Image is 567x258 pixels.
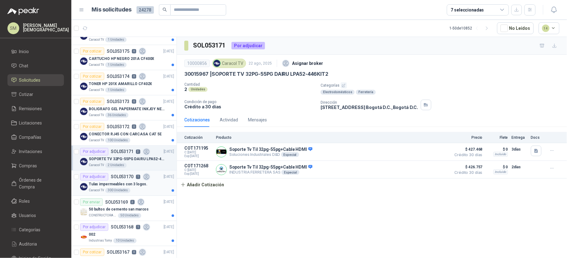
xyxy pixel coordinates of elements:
span: Auditoria [19,241,37,247]
p: Caracol TV [89,163,104,168]
div: Caracol TV [212,59,246,68]
a: Por cotizarSOL0531720[DATE] Company LogoCONECTOR RJ45 CON CARCASA CAT 5ECaracol TV100 Unidades [71,120,177,146]
p: SOL053169 [105,200,128,204]
p: Soluciones Industriales D&D [229,152,313,157]
p: Industrias Tomy [89,238,112,243]
p: [DATE] [164,99,174,105]
span: 24278 [137,6,154,14]
p: 0 [132,49,136,53]
p: $ 0 [486,146,508,153]
div: Por cotizar [80,123,104,130]
p: SOL053173 [107,99,129,104]
p: 0 [132,99,136,104]
p: [DATE] [164,74,174,79]
p: Entrega [512,135,527,140]
span: Órdenes de Compra [19,177,58,190]
p: [DATE] [164,199,174,205]
p: Condición de pago [184,100,316,104]
p: CONECTOR RJ45 CON CARCASA CAT 5E [89,131,162,137]
a: Inicio [7,46,64,57]
p: 0 [132,250,136,255]
p: 0 [132,74,136,79]
p: 50 bultos de cemento san marcos [89,207,149,213]
div: 1 Unidades [105,37,127,42]
div: Por adjudicar [80,173,108,181]
span: Chat [19,62,29,69]
p: Cantidad [184,82,316,87]
span: Usuarios [19,212,36,219]
p: SOL053170 [111,175,133,179]
p: 2 [136,150,140,154]
span: $ 427.468 [452,146,483,153]
div: Mensajes [248,116,267,123]
p: [PERSON_NAME] [DEMOGRAPHIC_DATA] [23,23,69,32]
p: 3 días [512,146,527,153]
a: Por enviarSOL0531692[DATE] Company Logo50 bultos de cemento san marcosCONSTRUCTORA GRUPO FIP50 Un... [71,196,177,221]
a: Órdenes de Compra [7,174,64,193]
img: Company Logo [80,83,88,90]
button: No Leídos [497,22,534,34]
div: Incluido [493,170,508,174]
p: SOL053168 [111,225,133,229]
p: SOPORTE TV 32PG-55PG DAIRU LPA52-446KIT2 [89,156,166,162]
a: Chat [7,60,64,72]
a: Categorías [7,224,64,236]
div: Unidades [188,87,208,92]
p: Tulas impermeables con 3 logos. [89,182,147,188]
div: SM [7,22,19,34]
div: 50 Unidades [118,213,141,218]
span: Remisiones [19,105,42,112]
div: 1 Unidades [105,62,127,67]
p: SOL053171 [111,150,133,154]
span: Compras [19,162,37,169]
p: Producto [216,135,448,140]
p: Dirección [321,100,418,105]
p: 2 días [512,163,527,171]
p: 2 [130,200,135,204]
img: Company Logo [80,208,88,216]
a: Por cotizarSOL0531740[DATE] Company LogoTONER HP 201X AMARILLO CF402XCaracol TV1 Unidades [71,70,177,95]
div: 100 Unidades [105,138,130,143]
p: 1 [136,225,140,229]
p: TONER HP 201X AMARILLO CF402X [89,81,152,87]
img: Company Logo [80,158,88,165]
span: Inicio [19,48,29,55]
p: Soporte Tv Til 32pg-55pg+Cable HDMI [229,147,313,152]
h3: SOL053171 [193,41,227,50]
p: Crédito a 30 días [184,104,316,109]
h1: Mis solicitudes [92,5,132,14]
p: Caracol TV [89,88,104,93]
span: Solicitudes [19,77,41,84]
span: Crédito 30 días [452,153,483,157]
a: Por adjudicarSOL0531681[DATE] Company Logo002Industrias Tomy10 Unidades [71,221,177,246]
a: Remisiones [7,103,64,115]
a: Cotizar [7,88,64,100]
span: $ 426.757 [452,163,483,171]
p: Asignar broker [292,60,323,67]
img: Logo peakr [7,7,39,15]
p: 30015967 | SOPORTE TV 32PG-55PG DAIRU LPA52-446KIT2 [184,71,328,77]
span: C: [DATE] [184,151,212,154]
a: Auditoria [7,238,64,250]
img: Company Logo [216,147,227,157]
div: Actividad [220,116,238,123]
div: Especial [281,152,299,157]
span: Crédito 30 días [452,171,483,174]
a: Solicitudes [7,74,64,86]
p: Categorías [321,82,565,88]
p: Caracol TV [89,113,104,118]
p: CONSTRUCTORA GRUPO FIP [89,213,117,218]
p: Caracol TV [89,138,104,143]
a: Compañías [7,131,64,143]
p: 22 ago, 2025 [249,61,272,66]
a: Por adjudicarSOL0531712[DATE] Company LogoSOPORTE TV 32PG-55PG DAIRU LPA52-446KIT2Caracol TV2 Uni... [71,146,177,171]
p: CARTUCHO HP NEGRO 201A CF400X [89,56,155,62]
span: Invitaciones [19,148,43,155]
p: 1 [136,175,140,179]
div: Incluido [493,152,508,157]
p: [DATE] [164,250,174,256]
p: [DATE] [164,124,174,130]
span: Exp: [DATE] [184,172,212,176]
p: [DATE] [164,149,174,155]
img: Company Logo [216,165,227,175]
